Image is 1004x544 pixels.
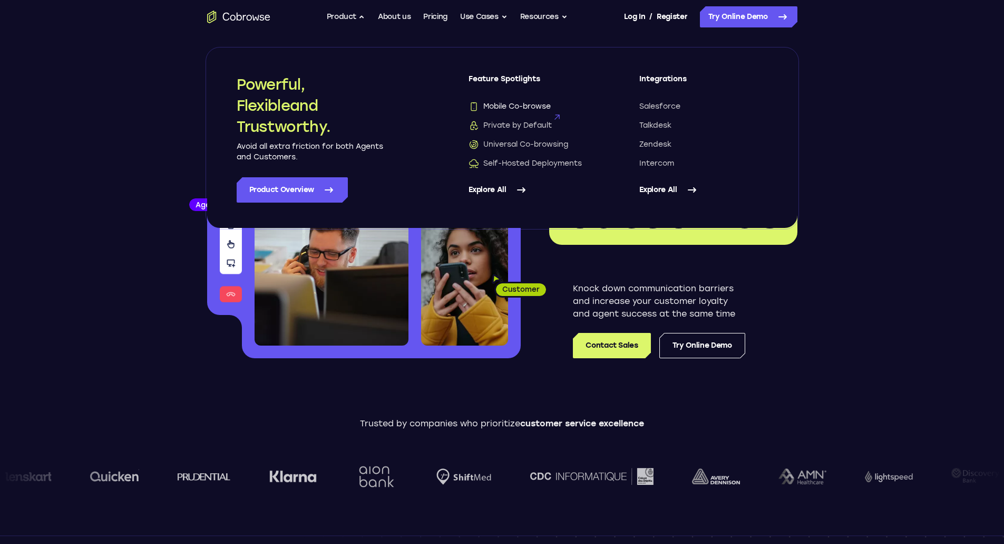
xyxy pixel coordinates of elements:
span: Talkdesk [639,120,671,131]
img: Private by Default [469,120,479,131]
button: Resources [520,6,568,27]
a: Try Online Demo [700,6,797,27]
a: Pricing [423,6,447,27]
span: Zendesk [639,139,671,150]
a: About us [378,6,411,27]
a: Go to the home page [207,11,270,23]
span: customer service excellence [520,418,644,428]
span: Integrations [639,74,768,93]
span: Private by Default [469,120,552,131]
img: AMN Healthcare [777,469,825,485]
span: / [649,11,652,23]
a: Zendesk [639,139,768,150]
img: Shiftmed [435,469,490,485]
img: CDC Informatique [529,468,652,484]
span: Self-Hosted Deployments [469,158,582,169]
img: A customer support agent talking on the phone [255,157,408,346]
img: Universal Co-browsing [469,139,479,150]
img: Mobile Co-browse [469,101,479,112]
a: Self-Hosted DeploymentsSelf-Hosted Deployments [469,158,597,169]
a: Log In [624,6,645,27]
span: Feature Spotlights [469,74,597,93]
img: Aion Bank [354,455,397,498]
a: Contact Sales [573,333,650,358]
img: Klarna [268,470,316,483]
img: prudential [177,472,230,481]
a: Product Overview [237,177,348,203]
img: Self-Hosted Deployments [469,158,479,169]
p: Knock down communication barriers and increase your customer loyalty and agent success at the sam... [573,282,745,320]
a: Intercom [639,158,768,169]
button: Product [327,6,366,27]
a: Universal Co-browsingUniversal Co-browsing [469,139,597,150]
span: Universal Co-browsing [469,139,568,150]
a: Explore All [639,177,768,203]
a: Salesforce [639,101,768,112]
button: Use Cases [460,6,508,27]
a: Explore All [469,177,597,203]
span: Intercom [639,158,674,169]
a: Mobile Co-browseMobile Co-browse [469,101,597,112]
p: Avoid all extra friction for both Agents and Customers. [237,141,384,163]
h2: Powerful, Flexible and Trustworthy. [237,74,384,137]
img: avery-dennison [691,469,739,484]
a: Talkdesk [639,120,768,131]
img: A customer holding their phone [421,221,508,346]
a: Private by DefaultPrivate by Default [469,120,597,131]
a: Try Online Demo [659,333,745,358]
span: Mobile Co-browse [469,101,551,112]
span: Salesforce [639,101,680,112]
a: Register [657,6,687,27]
